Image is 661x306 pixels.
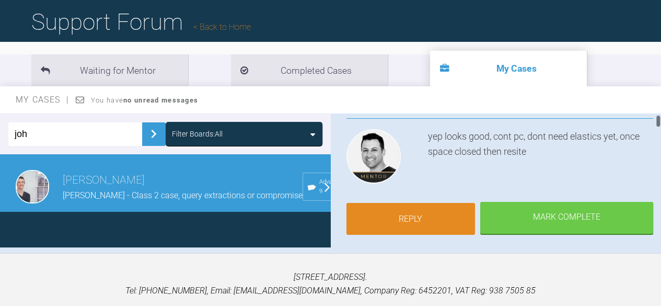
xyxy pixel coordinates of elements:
div: Mark Complete [480,202,653,234]
input: Enter Case ID or Title [8,122,142,146]
h1: Support Forum [31,4,251,40]
span: You have [91,96,198,104]
div: Filter Boards: All [172,128,223,140]
strong: no unread messages [123,96,198,104]
p: [STREET_ADDRESS]. Tel: [PHONE_NUMBER], Email: [EMAIL_ADDRESS][DOMAIN_NAME], Company Reg: 6452201,... [17,270,644,297]
span: Advanced 9 [319,177,345,196]
span: [PERSON_NAME] - Class 2 case, query extractions or compromise [63,190,303,200]
a: Reply [346,203,476,235]
span: My Cases [16,95,69,105]
div: yep looks good, cont pc, dont need elastics yet, once space closed then resite [428,129,654,188]
li: Waiting for Mentor [31,54,188,86]
img: Zaid Esmail [346,129,401,184]
li: My Cases [430,51,587,86]
li: Completed Cases [231,54,388,86]
img: chevronRight.28bd32b0.svg [145,126,162,142]
h3: [PERSON_NAME] [63,172,303,189]
img: laura burns [16,170,49,203]
a: Back to Home [193,22,251,32]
